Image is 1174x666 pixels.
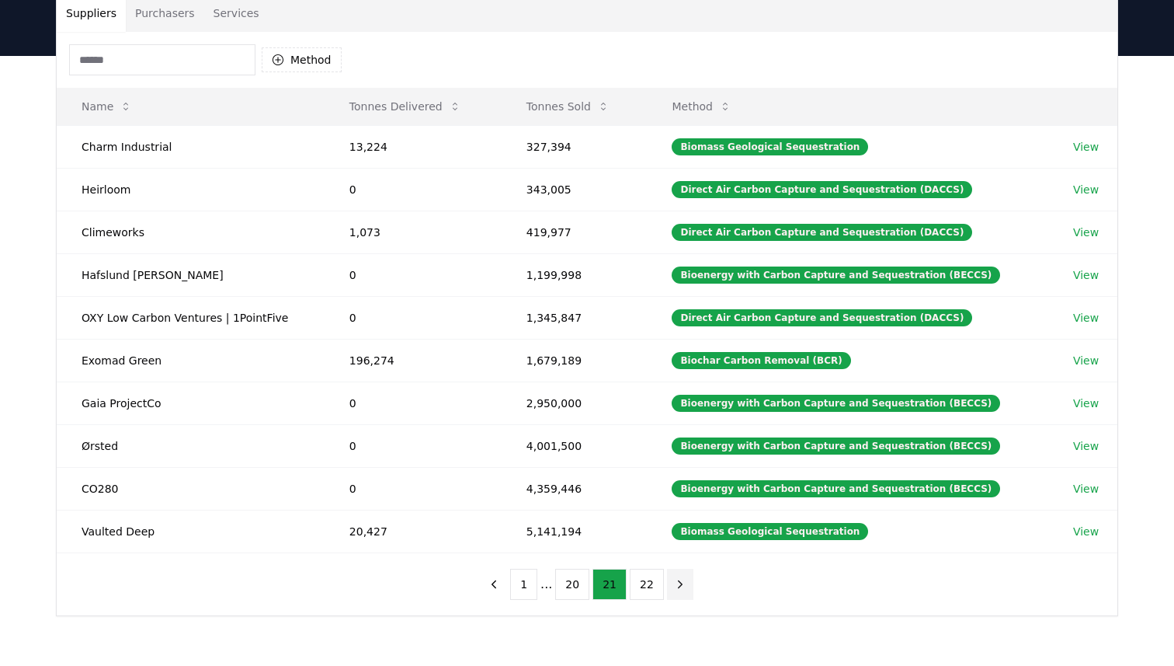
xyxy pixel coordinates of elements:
td: 1,345,847 [502,296,648,339]
td: 4,359,446 [502,467,648,510]
td: 0 [325,424,502,467]
button: 20 [555,569,589,600]
td: 0 [325,296,502,339]
td: Heirloom [57,168,325,211]
td: 20,427 [325,510,502,553]
td: 13,224 [325,125,502,168]
a: View [1073,225,1099,240]
a: View [1073,310,1099,326]
a: View [1073,524,1099,539]
td: 2,950,000 [502,382,648,424]
button: 1 [510,569,537,600]
td: 0 [325,382,502,424]
td: 196,274 [325,339,502,382]
td: 0 [325,168,502,211]
td: 327,394 [502,125,648,168]
a: View [1073,139,1099,155]
div: Bioenergy with Carbon Capture and Sequestration (BECCS) [672,395,1000,412]
button: previous page [481,569,507,600]
td: Climeworks [57,211,325,253]
button: next page [667,569,693,600]
td: Exomad Green [57,339,325,382]
td: CO280 [57,467,325,510]
a: View [1073,267,1099,283]
button: Tonnes Sold [514,91,622,122]
td: 1,679,189 [502,339,648,382]
a: View [1073,353,1099,368]
td: 0 [325,253,502,296]
button: 21 [592,569,627,600]
div: Biomass Geological Sequestration [672,138,868,155]
div: Bioenergy with Carbon Capture and Sequestration (BECCS) [672,267,1000,284]
td: 1,073 [325,211,502,253]
button: 22 [630,569,664,600]
button: Method [659,91,744,122]
button: Method [262,47,342,72]
li: ... [540,575,552,594]
button: Tonnes Delivered [337,91,474,122]
button: Name [69,91,144,122]
td: 0 [325,467,502,510]
td: Vaulted Deep [57,510,325,553]
div: Biochar Carbon Removal (BCR) [672,352,850,369]
td: Hafslund [PERSON_NAME] [57,253,325,296]
div: Direct Air Carbon Capture and Sequestration (DACCS) [672,224,972,241]
a: View [1073,396,1099,411]
td: 5,141,194 [502,510,648,553]
div: Bioenergy with Carbon Capture and Sequestration (BECCS) [672,480,1000,497]
td: 1,199,998 [502,253,648,296]
div: Biomass Geological Sequestration [672,523,868,540]
a: View [1073,481,1099,497]
a: View [1073,438,1099,454]
td: 4,001,500 [502,424,648,467]
td: Ørsted [57,424,325,467]
td: 419,977 [502,211,648,253]
td: Gaia ProjectCo [57,382,325,424]
td: OXY Low Carbon Ventures | 1PointFive [57,296,325,339]
div: Direct Air Carbon Capture and Sequestration (DACCS) [672,181,972,198]
td: 343,005 [502,168,648,211]
div: Bioenergy with Carbon Capture and Sequestration (BECCS) [672,438,1000,455]
td: Charm Industrial [57,125,325,168]
div: Direct Air Carbon Capture and Sequestration (DACCS) [672,309,972,326]
a: View [1073,182,1099,197]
